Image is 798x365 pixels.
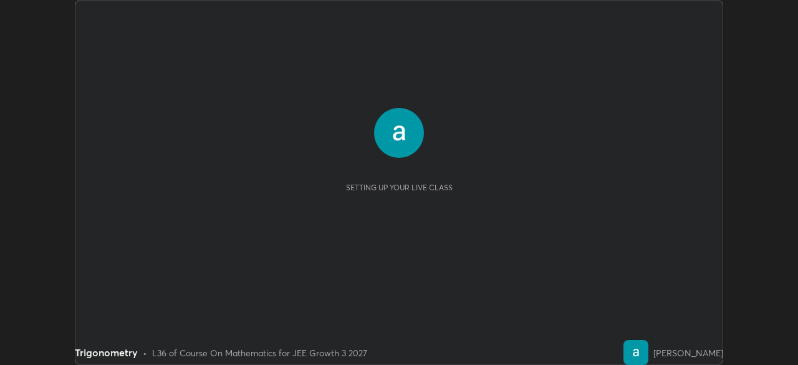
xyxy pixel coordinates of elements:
[75,345,138,360] div: Trigonometry
[143,346,147,359] div: •
[653,346,723,359] div: [PERSON_NAME]
[623,340,648,365] img: 316b310aa85c4509858af0f6084df3c4.86283782_3
[346,183,453,192] div: Setting up your live class
[152,346,367,359] div: L36 of Course On Mathematics for JEE Growth 3 2027
[374,108,424,158] img: 316b310aa85c4509858af0f6084df3c4.86283782_3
